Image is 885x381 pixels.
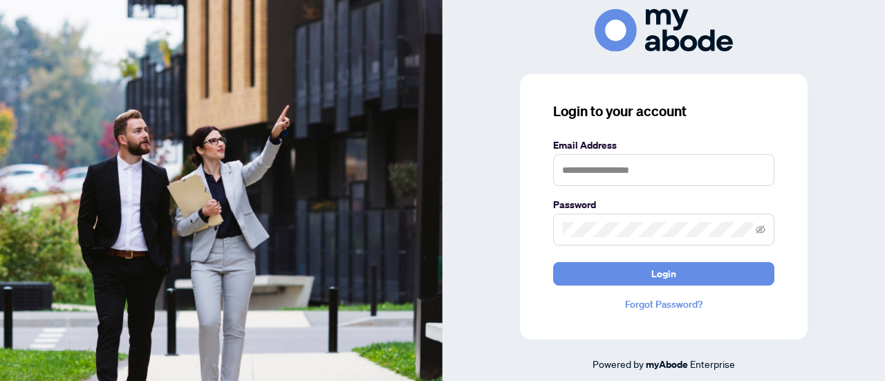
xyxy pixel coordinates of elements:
a: Forgot Password? [553,297,774,312]
h3: Login to your account [553,102,774,121]
span: Enterprise [690,357,735,370]
a: myAbode [646,357,688,372]
span: Powered by [593,357,644,370]
span: eye-invisible [756,225,765,234]
img: ma-logo [595,9,733,51]
label: Email Address [553,138,774,153]
label: Password [553,197,774,212]
span: Login [651,263,676,285]
button: Login [553,262,774,286]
